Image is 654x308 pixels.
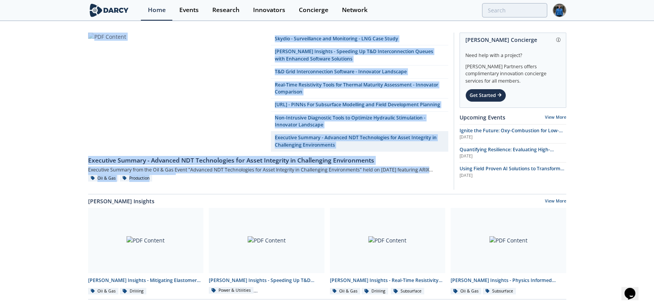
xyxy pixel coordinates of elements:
[460,173,566,179] div: [DATE]
[148,7,166,13] div: Home
[545,198,566,205] a: View More
[88,3,130,17] img: logo-wide.svg
[120,288,146,295] div: Drilling
[299,7,328,13] div: Concierge
[271,99,448,111] a: [URL] - PINNs For Subsurface Modelling and Field Development Planning
[253,7,285,13] div: Innovators
[460,146,566,159] a: Quantifying Resilience: Evaluating High-Impact, Low-Frequency (HILF) Events [DATE]
[209,287,253,294] div: Power & Utilities
[88,165,448,175] div: Executive Summary from the Oil & Gas Event "Advanced NDT Technologies for Asset Integrity in Chal...
[88,152,448,165] a: Executive Summary - Advanced NDT Technologies for Asset Integrity in Challenging Environments
[460,127,566,140] a: Ignite the Future: Oxy-Combustion for Low-Carbon Power [DATE]
[271,79,448,99] a: Real-Time Resistivity Tools for Thermal Maturity Assessment - Innovator Comparison
[120,175,153,182] div: Production
[545,114,566,120] a: View More
[460,165,566,178] a: Using Field Proven AI Solutions to Transform Safety Programs [DATE]
[206,208,327,295] a: PDF Content [PERSON_NAME] Insights - Speeding Up T&D Interconnection Queues with Enhanced Softwar...
[391,288,424,295] div: Subsurface
[330,288,361,295] div: Oil & Gas
[88,175,119,182] div: Oil & Gas
[448,208,569,295] a: PDF Content [PERSON_NAME] Insights - Physics Informed Neural Networks to Accelerate Subsurface Sc...
[460,146,554,160] span: Quantifying Resilience: Evaluating High-Impact, Low-Frequency (HILF) Events
[179,7,199,13] div: Events
[88,156,448,165] div: Executive Summary - Advanced NDT Technologies for Asset Integrity in Challenging Environments
[460,153,566,159] div: [DATE]
[556,38,560,42] img: information.svg
[212,7,239,13] div: Research
[330,277,446,284] div: [PERSON_NAME] Insights - Real-Time Resistivity Tools for Thermal Maturity Assessment in Unconvent...
[271,33,448,45] a: Skydio - Surveillance and Monitoring - LNG Case Study
[483,288,516,295] div: Subsurface
[465,59,560,85] div: [PERSON_NAME] Partners offers complimentary innovation concierge services for all members.
[553,3,566,17] img: Profile
[88,277,204,284] div: [PERSON_NAME] Insights - Mitigating Elastomer Swelling Issue in Downhole Drilling Mud Motors
[465,89,506,102] div: Get Started
[88,288,119,295] div: Oil & Gas
[271,66,448,78] a: T&D Grid Interconnection Software - Innovator Landscape
[209,277,324,284] div: [PERSON_NAME] Insights - Speeding Up T&D Interconnection Queues with Enhanced Software Solutions
[460,113,505,121] a: Upcoming Events
[451,277,566,284] div: [PERSON_NAME] Insights - Physics Informed Neural Networks to Accelerate Subsurface Scenario Analysis
[465,33,560,47] div: [PERSON_NAME] Concierge
[465,47,560,59] div: Need help with a project?
[460,134,566,140] div: [DATE]
[88,197,154,205] a: [PERSON_NAME] Insights
[271,132,448,152] a: Executive Summary - Advanced NDT Technologies for Asset Integrity in Challenging Environments
[460,165,564,179] span: Using Field Proven AI Solutions to Transform Safety Programs
[482,3,547,17] input: Advanced Search
[460,127,563,141] span: Ignite the Future: Oxy-Combustion for Low-Carbon Power
[85,208,206,295] a: PDF Content [PERSON_NAME] Insights - Mitigating Elastomer Swelling Issue in Downhole Drilling Mud...
[271,45,448,66] a: [PERSON_NAME] Insights - Speeding Up T&D Interconnection Queues with Enhanced Software Solutions
[327,208,448,295] a: PDF Content [PERSON_NAME] Insights - Real-Time Resistivity Tools for Thermal Maturity Assessment ...
[342,7,368,13] div: Network
[621,277,646,300] iframe: chat widget
[451,288,481,295] div: Oil & Gas
[362,288,388,295] div: Drilling
[271,112,448,132] a: Non-Intrusive Diagnostic Tools to Optimize Hydraulic Stimulation - Innovator Landscape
